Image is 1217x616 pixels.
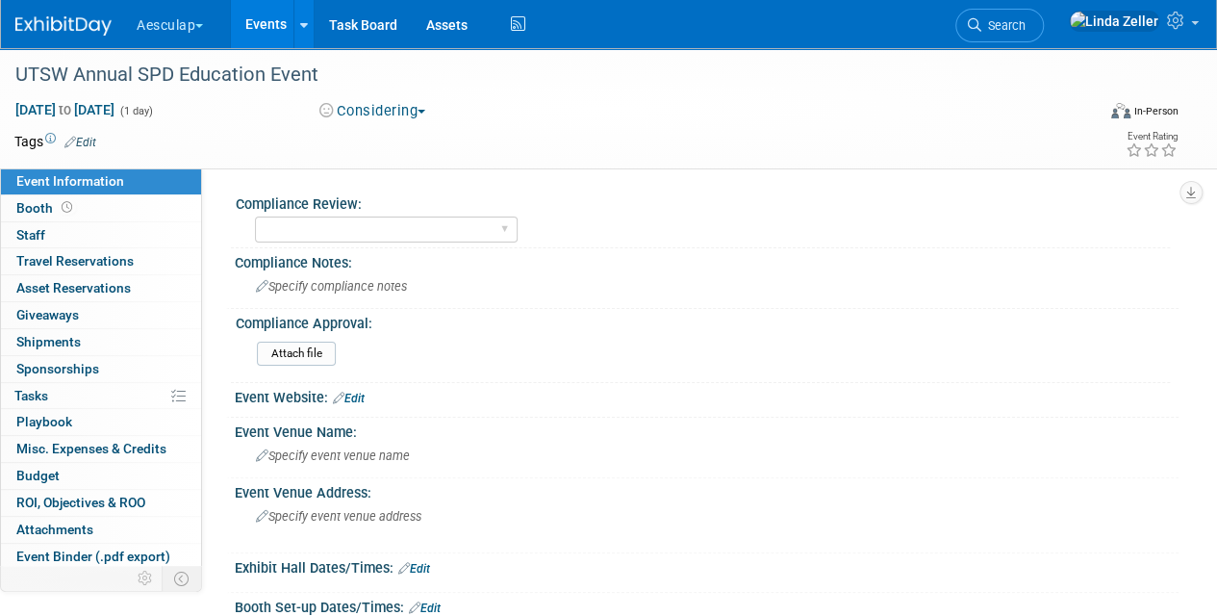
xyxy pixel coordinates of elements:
[163,566,202,591] td: Toggle Event Tabs
[16,441,166,456] span: Misc. Expenses & Credits
[1,356,201,382] a: Sponsorships
[14,388,48,403] span: Tasks
[1,168,201,194] a: Event Information
[236,190,1170,214] div: Compliance Review:
[16,414,72,429] span: Playbook
[16,307,79,322] span: Giveaways
[235,553,1179,578] div: Exhibit Hall Dates/Times:
[235,418,1179,442] div: Event Venue Name:
[58,200,76,215] span: Booth not reserved yet
[256,449,410,463] span: Specify event venue name
[16,549,170,564] span: Event Binder (.pdf export)
[1008,100,1179,129] div: Event Format
[409,602,441,615] a: Edit
[1,275,201,301] a: Asset Reservations
[1111,103,1130,118] img: Format-Inperson.png
[235,478,1179,502] div: Event Venue Address:
[235,248,1179,272] div: Compliance Notes:
[16,522,93,537] span: Attachments
[14,101,115,118] span: [DATE] [DATE]
[235,383,1179,408] div: Event Website:
[1,329,201,355] a: Shipments
[398,562,430,576] a: Edit
[1,195,201,221] a: Booth
[16,253,134,269] span: Travel Reservations
[56,102,74,117] span: to
[256,509,421,524] span: Specify event venue address
[1,490,201,516] a: ROI, Objectives & ROO
[1133,104,1179,118] div: In-Person
[1,409,201,435] a: Playbook
[16,361,99,376] span: Sponsorships
[16,227,45,243] span: Staff
[1,544,201,570] a: Event Binder (.pdf export)
[129,566,163,591] td: Personalize Event Tab Strip
[1069,11,1159,32] img: Linda Zeller
[256,279,407,294] span: Specify compliance notes
[9,58,1079,92] div: UTSW Annual SPD Education Event
[1,383,201,409] a: Tasks
[313,101,433,121] button: Considering
[1,517,201,543] a: Attachments
[16,495,145,510] span: ROI, Objectives & ROO
[1,248,201,274] a: Travel Reservations
[118,105,153,117] span: (1 day)
[1126,132,1178,141] div: Event Rating
[1,302,201,328] a: Giveaways
[1,463,201,489] a: Budget
[16,200,76,216] span: Booth
[955,9,1044,42] a: Search
[16,173,124,189] span: Event Information
[16,280,131,295] span: Asset Reservations
[981,18,1026,33] span: Search
[15,16,112,36] img: ExhibitDay
[14,132,96,151] td: Tags
[1,222,201,248] a: Staff
[236,309,1170,333] div: Compliance Approval:
[333,392,365,405] a: Edit
[64,136,96,149] a: Edit
[16,468,60,483] span: Budget
[16,334,81,349] span: Shipments
[1,436,201,462] a: Misc. Expenses & Credits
